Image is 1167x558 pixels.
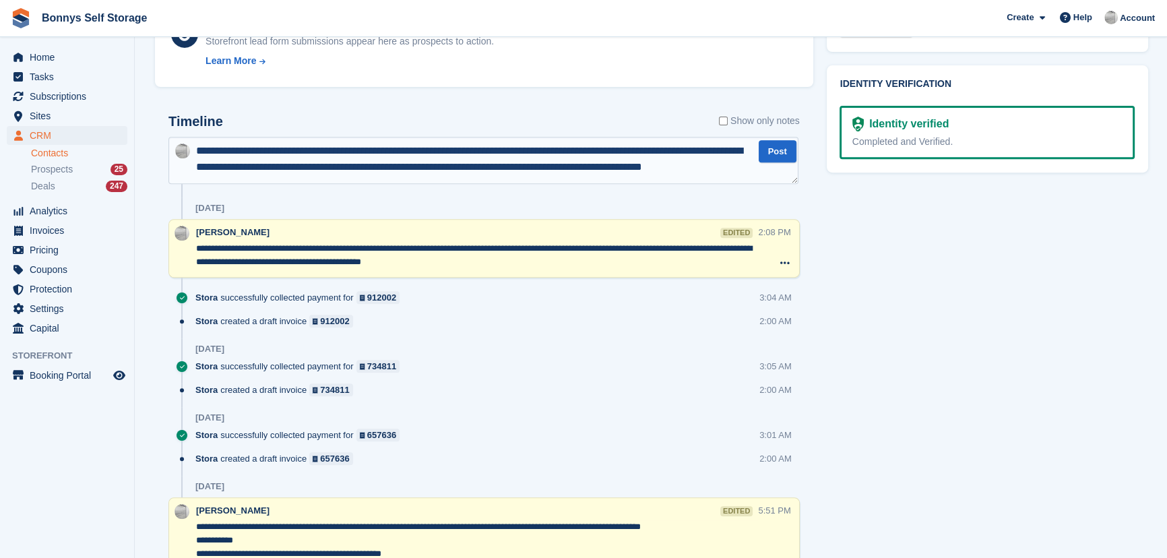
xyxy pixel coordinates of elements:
[759,140,796,162] button: Post
[195,383,218,396] span: Stora
[206,54,494,68] a: Learn More
[720,506,753,516] div: edited
[30,260,111,279] span: Coupons
[195,452,218,465] span: Stora
[7,319,127,338] a: menu
[195,203,224,214] div: [DATE]
[195,429,218,441] span: Stora
[30,299,111,318] span: Settings
[106,181,127,192] div: 247
[30,319,111,338] span: Capital
[175,504,189,519] img: James Bonny
[31,179,127,193] a: Deals 247
[30,241,111,259] span: Pricing
[196,227,270,237] span: [PERSON_NAME]
[719,114,728,128] input: Show only notes
[206,34,494,49] div: Storefront lead form submissions appear here as prospects to action.
[320,383,349,396] div: 734811
[840,79,1135,90] h2: Identity verification
[31,180,55,193] span: Deals
[7,241,127,259] a: menu
[7,106,127,125] a: menu
[30,201,111,220] span: Analytics
[759,383,792,396] div: 2:00 AM
[864,116,949,132] div: Identity verified
[309,383,353,396] a: 734811
[356,429,400,441] a: 657636
[175,226,189,241] img: James Bonny
[309,452,353,465] a: 657636
[759,429,792,441] div: 3:01 AM
[356,291,400,304] a: 912002
[195,315,218,328] span: Stora
[195,481,224,492] div: [DATE]
[367,429,396,441] div: 657636
[12,349,134,363] span: Storefront
[7,67,127,86] a: menu
[30,67,111,86] span: Tasks
[30,48,111,67] span: Home
[367,360,396,373] div: 734811
[195,429,406,441] div: successfully collected payment for
[36,7,152,29] a: Bonnys Self Storage
[1007,11,1034,24] span: Create
[1104,11,1118,24] img: James Bonny
[759,360,792,373] div: 3:05 AM
[320,452,349,465] div: 657636
[195,412,224,423] div: [DATE]
[111,367,127,383] a: Preview store
[7,280,127,299] a: menu
[195,291,406,304] div: successfully collected payment for
[759,452,792,465] div: 2:00 AM
[720,228,753,238] div: edited
[852,117,864,131] img: Identity Verification Ready
[7,201,127,220] a: menu
[206,54,256,68] div: Learn More
[356,360,400,373] a: 734811
[852,135,1122,149] div: Completed and Verified.
[30,221,111,240] span: Invoices
[7,87,127,106] a: menu
[7,299,127,318] a: menu
[7,260,127,279] a: menu
[719,114,800,128] label: Show only notes
[7,126,127,145] a: menu
[309,315,353,328] a: 912002
[759,291,792,304] div: 3:04 AM
[31,162,127,177] a: Prospects 25
[30,87,111,106] span: Subscriptions
[31,147,127,160] a: Contacts
[7,366,127,385] a: menu
[367,291,396,304] div: 912002
[30,366,111,385] span: Booking Portal
[7,221,127,240] a: menu
[759,315,792,328] div: 2:00 AM
[1120,11,1155,25] span: Account
[7,48,127,67] a: menu
[195,315,360,328] div: created a draft invoice
[30,126,111,145] span: CRM
[196,505,270,516] span: [PERSON_NAME]
[175,144,190,158] img: James Bonny
[168,114,223,129] h2: Timeline
[31,163,73,176] span: Prospects
[30,106,111,125] span: Sites
[30,280,111,299] span: Protection
[195,360,406,373] div: successfully collected payment for
[11,8,31,28] img: stora-icon-8386f47178a22dfd0bd8f6a31ec36ba5ce8667c1dd55bd0f319d3a0aa187defe.svg
[195,291,218,304] span: Stora
[758,504,790,517] div: 5:51 PM
[111,164,127,175] div: 25
[758,226,790,239] div: 2:08 PM
[195,383,360,396] div: created a draft invoice
[1073,11,1092,24] span: Help
[195,360,218,373] span: Stora
[320,315,349,328] div: 912002
[195,344,224,354] div: [DATE]
[195,452,360,465] div: created a draft invoice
